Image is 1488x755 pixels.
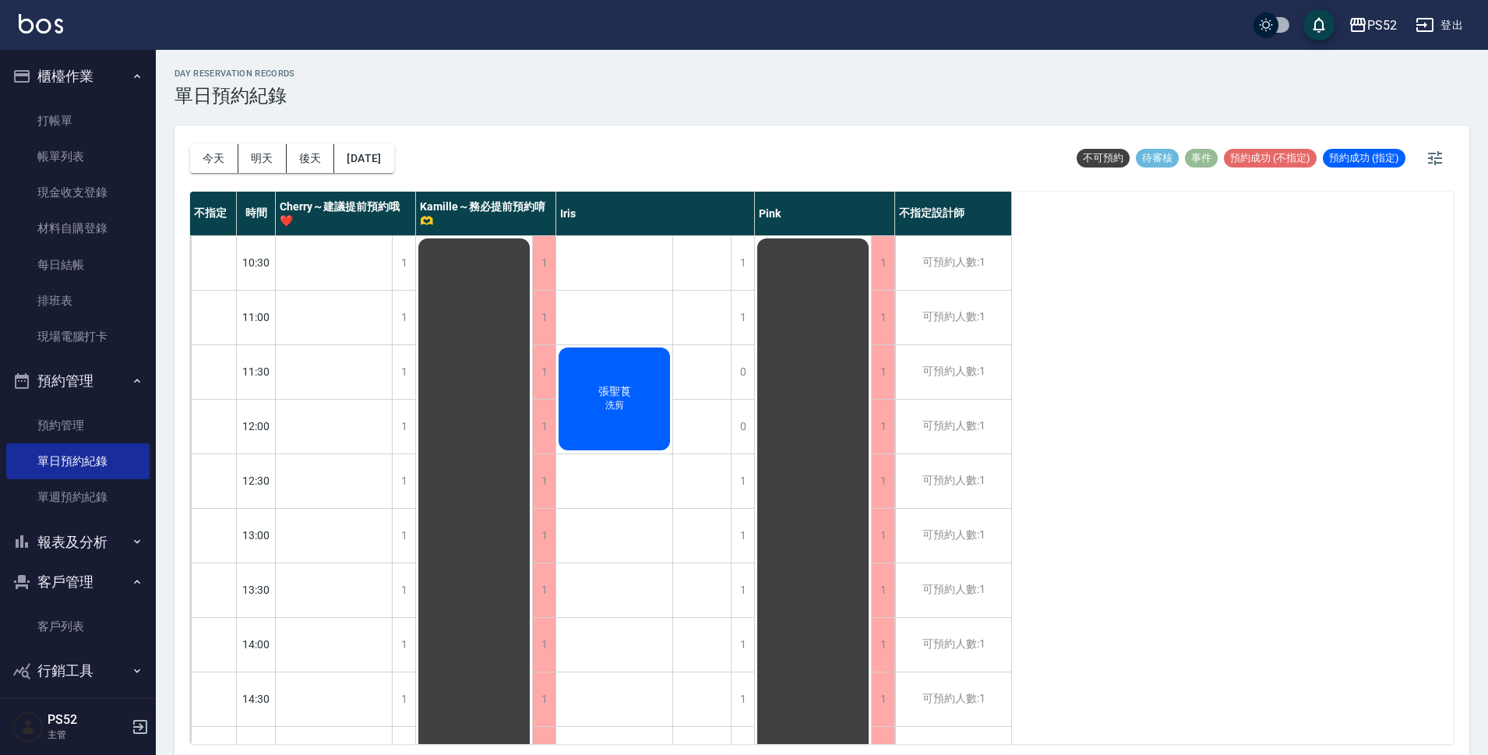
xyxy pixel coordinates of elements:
[532,563,555,617] div: 1
[871,509,894,563] div: 1
[287,144,335,173] button: 後天
[895,509,1011,563] div: 可預約人數:1
[532,454,555,508] div: 1
[1136,151,1179,165] span: 待審核
[731,236,754,290] div: 1
[6,283,150,319] a: 排班表
[755,192,895,235] div: Pink
[731,454,754,508] div: 1
[6,247,150,283] a: 每日結帳
[895,618,1011,672] div: 可預約人數:1
[895,400,1011,453] div: 可預約人數:1
[895,291,1011,344] div: 可預約人數:1
[1303,9,1335,41] button: save
[190,144,238,173] button: 今天
[1323,151,1405,165] span: 預約成功 (指定)
[731,672,754,726] div: 1
[6,479,150,515] a: 單週預約紀錄
[237,235,276,290] div: 10:30
[532,509,555,563] div: 1
[532,618,555,672] div: 1
[731,291,754,344] div: 1
[731,618,754,672] div: 1
[895,672,1011,726] div: 可預約人數:1
[532,236,555,290] div: 1
[871,400,894,453] div: 1
[392,236,415,290] div: 1
[392,672,415,726] div: 1
[871,345,894,399] div: 1
[237,290,276,344] div: 11:00
[237,453,276,508] div: 12:30
[895,345,1011,399] div: 可預約人數:1
[237,617,276,672] div: 14:00
[392,454,415,508] div: 1
[1077,151,1130,165] span: 不可預約
[6,443,150,479] a: 單日預約紀錄
[12,711,44,743] img: Person
[731,400,754,453] div: 0
[532,291,555,344] div: 1
[731,563,754,617] div: 1
[1224,151,1317,165] span: 預約成功 (不指定)
[6,319,150,355] a: 現場電腦打卡
[175,69,295,79] h2: day Reservation records
[871,454,894,508] div: 1
[334,144,393,173] button: [DATE]
[19,14,63,34] img: Logo
[532,400,555,453] div: 1
[6,210,150,246] a: 材料自購登錄
[1342,9,1403,41] button: PS52
[895,236,1011,290] div: 可預約人數:1
[895,563,1011,617] div: 可預約人數:1
[276,192,416,235] div: Cherry～建議提前預約哦❤️
[871,618,894,672] div: 1
[731,345,754,399] div: 0
[48,728,127,742] p: 主管
[392,563,415,617] div: 1
[175,85,295,107] h3: 單日預約紀錄
[556,192,755,235] div: Iris
[392,400,415,453] div: 1
[237,192,276,235] div: 時間
[48,712,127,728] h5: PS52
[237,508,276,563] div: 13:00
[602,399,627,412] span: 洗剪
[1367,16,1397,35] div: PS52
[871,236,894,290] div: 1
[416,192,556,235] div: Kamille～務必提前預約唷🫶
[237,399,276,453] div: 12:00
[731,509,754,563] div: 1
[392,509,415,563] div: 1
[871,563,894,617] div: 1
[6,522,150,563] button: 報表及分析
[6,609,150,644] a: 客戶列表
[595,385,634,399] span: 張聖莨
[895,192,1012,235] div: 不指定設計師
[6,651,150,691] button: 行銷工具
[6,361,150,401] button: 預約管理
[237,672,276,726] div: 14:30
[392,291,415,344] div: 1
[895,454,1011,508] div: 可預約人數:1
[238,144,287,173] button: 明天
[237,344,276,399] div: 11:30
[6,175,150,210] a: 現金收支登錄
[1185,151,1218,165] span: 事件
[6,103,150,139] a: 打帳單
[190,192,237,235] div: 不指定
[871,291,894,344] div: 1
[6,407,150,443] a: 預約管理
[6,56,150,97] button: 櫃檯作業
[532,672,555,726] div: 1
[6,139,150,175] a: 帳單列表
[237,563,276,617] div: 13:30
[1409,11,1469,40] button: 登出
[532,345,555,399] div: 1
[871,672,894,726] div: 1
[392,345,415,399] div: 1
[392,618,415,672] div: 1
[6,562,150,602] button: 客戶管理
